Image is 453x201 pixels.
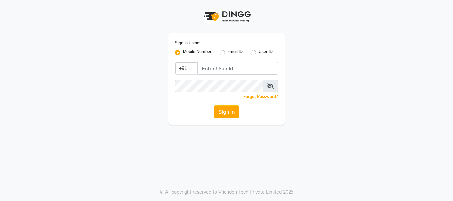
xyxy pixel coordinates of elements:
[243,94,278,99] a: Forgot Password?
[183,49,212,57] label: Mobile Number
[259,49,273,57] label: User ID
[197,62,278,75] input: Username
[200,7,253,26] img: logo1.svg
[227,49,243,57] label: Email ID
[214,105,239,118] button: Sign In
[175,80,263,92] input: Username
[175,40,200,46] label: Sign In Using:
